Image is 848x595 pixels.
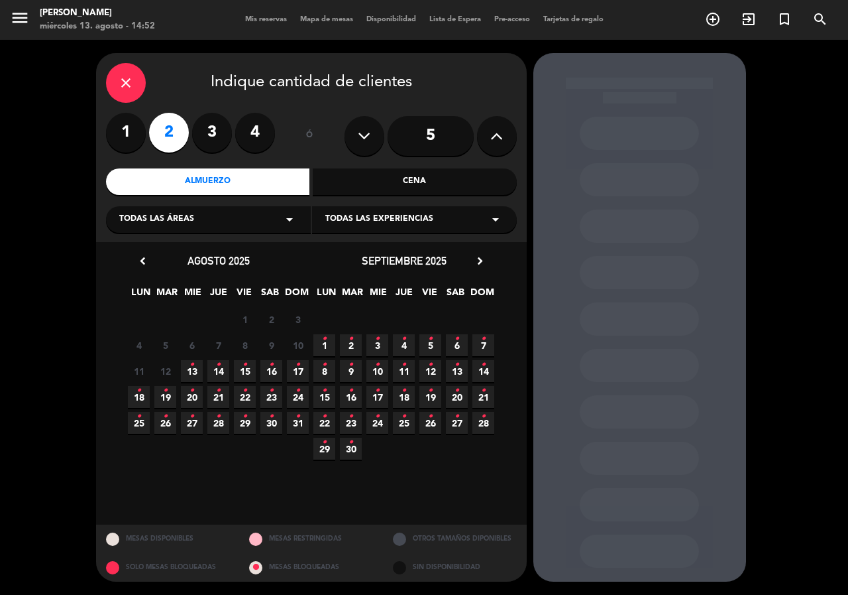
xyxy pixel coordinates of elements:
i: close [118,75,134,91]
i: • [136,406,141,427]
div: Cena [313,168,517,195]
i: • [242,406,247,427]
span: 4 [393,334,415,356]
span: 28 [472,412,494,434]
i: • [348,354,353,375]
span: 6 [446,334,468,356]
span: 24 [287,386,309,408]
span: 15 [313,386,335,408]
span: 30 [260,412,282,434]
i: • [428,406,433,427]
span: DOM [285,285,307,306]
i: • [454,406,459,427]
span: 18 [128,386,150,408]
span: Mis reservas [238,16,293,23]
i: • [269,354,274,375]
i: • [322,432,327,453]
i: • [454,380,459,401]
span: Todas las áreas [119,213,194,226]
span: 8 [234,334,256,356]
i: • [375,406,380,427]
span: 12 [154,360,176,382]
span: LUN [130,285,152,306]
span: 28 [207,412,229,434]
i: add_circle_outline [705,11,721,27]
span: SAB [445,285,466,306]
i: • [375,328,380,350]
span: 8 [313,360,335,382]
span: MAR [341,285,363,306]
i: • [295,380,300,401]
span: septiembre 2025 [362,254,447,267]
i: menu [10,8,30,28]
span: 10 [287,334,309,356]
span: DOM [470,285,492,306]
span: MIE [182,285,203,306]
label: 3 [192,113,232,153]
span: 27 [181,412,203,434]
span: 25 [393,412,415,434]
i: • [401,406,406,427]
i: • [428,354,433,375]
span: 18 [393,386,415,408]
span: 23 [340,412,362,434]
span: 31 [287,412,309,434]
div: [PERSON_NAME] [40,7,155,20]
div: Almuerzo [106,168,310,195]
label: 4 [235,113,275,153]
span: 30 [340,438,362,460]
span: 2 [340,334,362,356]
i: • [189,380,194,401]
span: Tarjetas de regalo [537,16,610,23]
i: • [136,380,141,401]
span: JUE [393,285,415,306]
div: Indique cantidad de clientes [106,63,517,103]
i: • [163,406,168,427]
span: SAB [259,285,281,306]
i: • [322,406,327,427]
i: • [375,380,380,401]
i: • [428,380,433,401]
span: MIE [367,285,389,306]
span: Lista de Espera [423,16,488,23]
i: • [189,406,194,427]
span: 17 [287,360,309,382]
span: MAR [156,285,178,306]
i: • [295,354,300,375]
span: 21 [207,386,229,408]
span: 9 [260,334,282,356]
span: agosto 2025 [187,254,250,267]
i: • [216,380,221,401]
span: 20 [181,386,203,408]
div: OTROS TAMAÑOS DIPONIBLES [383,525,527,553]
i: • [348,432,353,453]
span: 22 [313,412,335,434]
span: 16 [340,386,362,408]
span: LUN [315,285,337,306]
span: 20 [446,386,468,408]
span: 9 [340,360,362,382]
i: • [295,406,300,427]
span: 25 [128,412,150,434]
i: arrow_drop_down [488,212,503,228]
div: SOLO MESAS BLOQUEADAS [96,553,240,582]
i: • [481,406,486,427]
span: Pre-acceso [488,16,537,23]
span: 21 [472,386,494,408]
i: exit_to_app [741,11,757,27]
span: JUE [207,285,229,306]
span: 5 [154,334,176,356]
span: 14 [207,360,229,382]
i: • [242,380,247,401]
i: • [269,406,274,427]
i: arrow_drop_down [282,212,297,228]
i: • [348,406,353,427]
i: • [216,406,221,427]
span: 29 [234,412,256,434]
i: • [401,354,406,375]
span: 10 [366,360,388,382]
i: • [348,380,353,401]
span: 2 [260,308,282,330]
i: • [322,354,327,375]
i: • [189,354,194,375]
